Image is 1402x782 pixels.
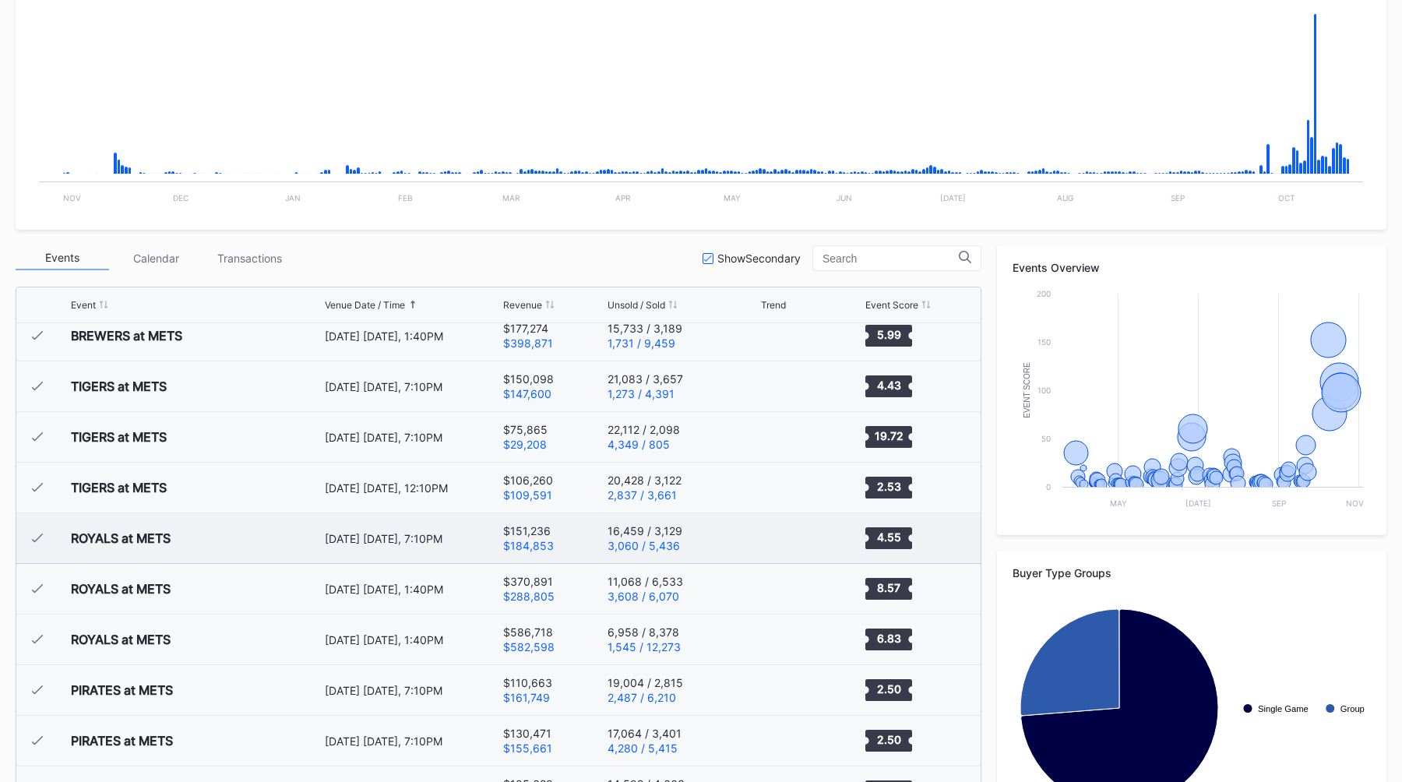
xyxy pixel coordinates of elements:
[1171,193,1185,203] text: Sep
[71,328,182,343] div: BREWERS at METS
[608,474,682,487] div: 20,428 / 3,122
[503,590,555,603] div: $288,805
[503,640,555,653] div: $582,598
[503,322,553,335] div: $177,274
[876,379,900,392] text: 4.43
[503,741,552,755] div: $155,661
[1272,498,1286,508] text: Sep
[325,431,500,444] div: [DATE] [DATE], 7:10PM
[71,379,167,394] div: TIGERS at METS
[724,193,741,203] text: May
[1046,482,1051,491] text: 0
[503,488,553,502] div: $109,591
[837,193,852,203] text: Jun
[285,193,301,203] text: Jan
[1041,434,1051,443] text: 50
[503,539,554,552] div: $184,853
[502,193,520,203] text: Mar
[71,733,173,749] div: PIRATES at METS
[761,299,786,311] div: Trend
[325,583,500,596] div: [DATE] [DATE], 1:40PM
[398,193,413,203] text: Feb
[71,581,171,597] div: ROYALS at METS
[608,488,682,502] div: 2,837 / 3,661
[109,246,203,270] div: Calendar
[608,372,683,386] div: 21,083 / 3,657
[503,625,555,639] div: $586,718
[608,691,683,704] div: 2,487 / 6,210
[876,328,900,341] text: 5.99
[608,299,665,311] div: Unsold / Sold
[608,336,682,350] div: 1,731 / 9,459
[608,575,683,588] div: 11,068 / 6,533
[761,671,808,710] svg: Chart title
[503,423,548,436] div: $75,865
[503,676,552,689] div: $110,663
[608,741,682,755] div: 4,280 / 5,415
[503,299,542,311] div: Revenue
[608,676,683,689] div: 19,004 / 2,815
[503,575,555,588] div: $370,891
[761,367,808,406] svg: Chart title
[1278,193,1295,203] text: Oct
[874,429,903,442] text: 19.72
[503,438,548,451] div: $29,208
[71,682,173,698] div: PIRATES at METS
[761,721,808,760] svg: Chart title
[325,380,500,393] div: [DATE] [DATE], 7:10PM
[203,246,296,270] div: Transactions
[71,429,167,445] div: TIGERS at METS
[71,480,167,495] div: TIGERS at METS
[503,372,554,386] div: $150,098
[876,632,900,645] text: 6.83
[608,727,682,740] div: 17,064 / 3,401
[608,625,681,639] div: 6,958 / 8,378
[325,481,500,495] div: [DATE] [DATE], 12:10PM
[325,329,500,343] div: [DATE] [DATE], 1:40PM
[503,336,553,350] div: $398,871
[761,569,808,608] svg: Chart title
[761,316,808,355] svg: Chart title
[1110,498,1127,508] text: May
[325,734,500,748] div: [DATE] [DATE], 7:10PM
[608,322,682,335] div: 15,733 / 3,189
[876,480,900,493] text: 2.53
[608,524,682,537] div: 16,459 / 3,129
[1037,386,1051,395] text: 100
[1258,704,1309,713] text: Single Game
[71,299,96,311] div: Event
[503,691,552,704] div: $161,749
[608,438,680,451] div: 4,349 / 805
[877,581,900,594] text: 8.57
[1013,286,1371,520] svg: Chart title
[503,387,554,400] div: $147,600
[173,193,188,203] text: Dec
[823,252,959,265] input: Search
[865,299,918,311] div: Event Score
[608,387,683,400] div: 1,273 / 4,391
[615,193,631,203] text: Apr
[503,474,553,487] div: $106,260
[1057,193,1073,203] text: Aug
[1037,337,1051,347] text: 150
[63,193,81,203] text: Nov
[608,423,680,436] div: 22,112 / 2,098
[71,530,171,546] div: ROYALS at METS
[325,532,500,545] div: [DATE] [DATE], 7:10PM
[876,682,900,696] text: 2.50
[325,299,405,311] div: Venue Date / Time
[1037,289,1051,298] text: 200
[761,417,808,456] svg: Chart title
[608,590,683,603] div: 3,608 / 6,070
[608,539,682,552] div: 3,060 / 5,436
[876,530,900,544] text: 4.55
[1340,704,1365,713] text: Group
[761,519,808,558] svg: Chart title
[325,684,500,697] div: [DATE] [DATE], 7:10PM
[1185,498,1211,508] text: [DATE]
[717,252,801,265] div: Show Secondary
[1013,566,1371,579] div: Buyer Type Groups
[1013,261,1371,274] div: Events Overview
[1346,498,1364,508] text: Nov
[876,733,900,746] text: 2.50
